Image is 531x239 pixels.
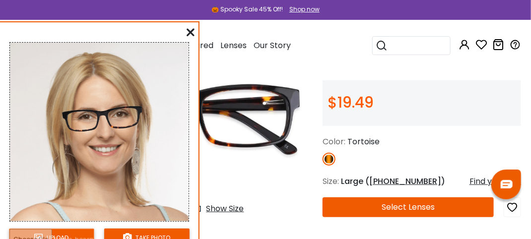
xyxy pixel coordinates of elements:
[323,197,494,217] button: Select Lenses
[10,43,189,221] img: tryonModel7.png
[369,176,441,187] span: [PHONE_NUMBER]
[323,136,345,147] span: Color:
[254,40,291,51] span: Our Story
[469,176,521,187] div: Find your size
[289,5,320,14] div: Shop now
[347,136,380,147] span: Tortoise
[58,95,148,145] img: original.png
[341,176,445,187] span: Large ( )
[328,92,374,113] span: $19.49
[211,5,283,14] div: 🎃 Spooky Sale 45% Off!
[284,5,320,13] a: Shop now
[206,203,244,215] div: Show Size
[220,40,247,51] span: Lenses
[323,176,339,187] span: Size:
[501,180,513,188] img: chat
